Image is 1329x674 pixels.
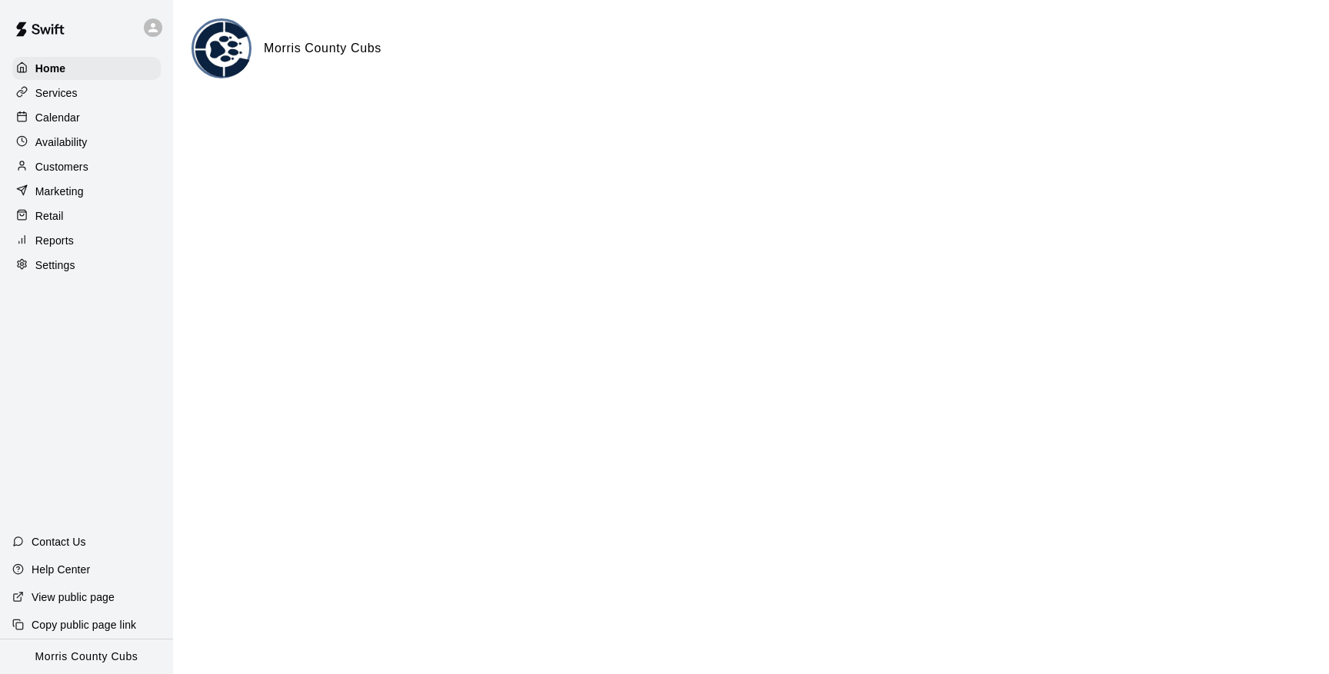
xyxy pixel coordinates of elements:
a: Settings [12,254,161,277]
a: Services [12,81,161,105]
p: Help Center [32,562,90,577]
p: Availability [35,134,88,150]
img: Morris County Cubs logo [194,21,251,78]
p: Marketing [35,184,84,199]
a: Reports [12,229,161,252]
a: Customers [12,155,161,178]
p: Calendar [35,110,80,125]
p: Customers [35,159,88,174]
p: Services [35,85,78,101]
p: Morris County Cubs [35,649,138,665]
a: Marketing [12,180,161,203]
p: Retail [35,208,64,224]
a: Availability [12,131,161,154]
p: Contact Us [32,534,86,549]
a: Retail [12,204,161,227]
h6: Morris County Cubs [264,38,381,58]
p: Settings [35,257,75,273]
p: Home [35,61,66,76]
p: Copy public page link [32,617,136,632]
a: Home [12,57,161,80]
a: Calendar [12,106,161,129]
p: Reports [35,233,74,248]
p: View public page [32,589,115,605]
